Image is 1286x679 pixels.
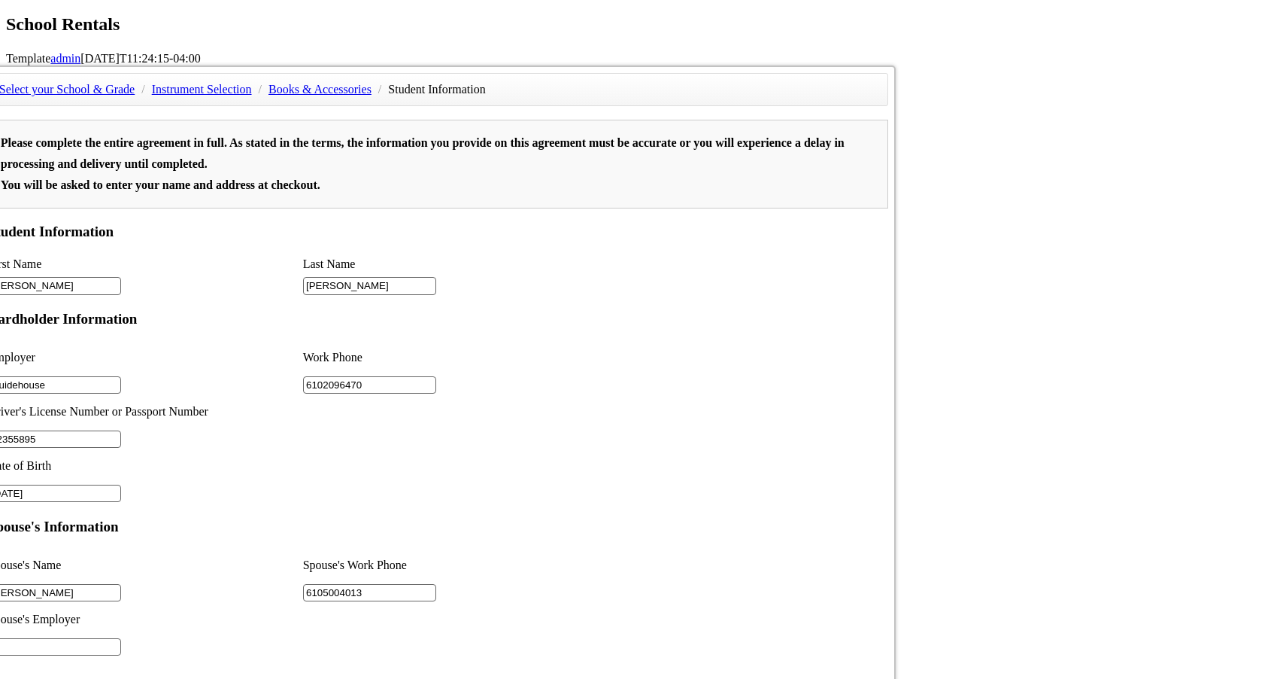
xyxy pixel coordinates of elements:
a: Instrument Selection [152,83,252,96]
span: / [375,83,385,96]
span: Template [6,52,50,65]
span: / [255,83,265,96]
li: Last Name [303,254,618,275]
span: of 2 [165,4,188,20]
select: Zoom [424,4,540,20]
a: Books & Accessories [268,83,372,96]
li: Spouse's Work Phone [303,549,618,582]
span: [DATE]T11:24:15-04:00 [80,52,200,65]
input: Page [125,3,165,20]
span: / [138,83,148,96]
li: Student Information [388,79,485,100]
li: Work Phone [303,341,618,374]
a: admin [50,52,80,65]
